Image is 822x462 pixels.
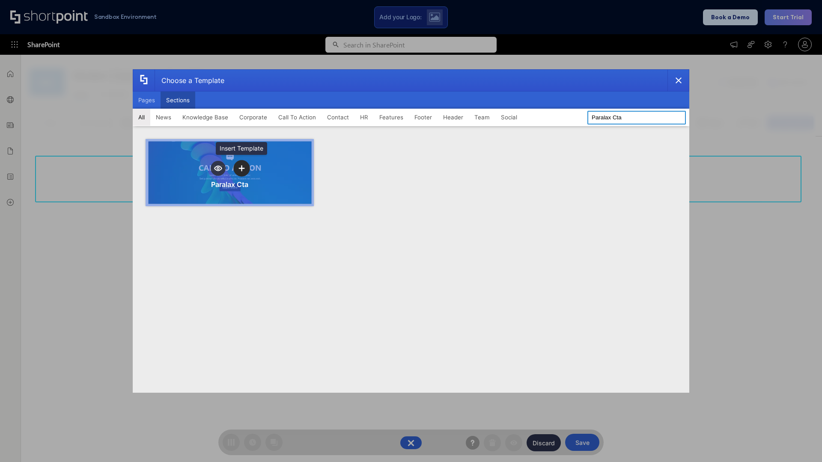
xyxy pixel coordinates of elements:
iframe: Chat Widget [779,421,822,462]
div: Choose a Template [155,70,224,91]
input: Search [587,111,686,124]
button: Header [438,109,469,126]
button: HR [354,109,374,126]
button: All [133,109,150,126]
button: Sections [161,92,195,109]
button: Contact [322,109,354,126]
button: Knowledge Base [177,109,234,126]
button: Corporate [234,109,273,126]
div: Paralax Cta [211,180,248,189]
button: Pages [133,92,161,109]
button: Team [469,109,495,126]
button: News [150,109,177,126]
button: Call To Action [273,109,322,126]
button: Features [374,109,409,126]
div: template selector [133,69,689,393]
button: Footer [409,109,438,126]
button: Social [495,109,523,126]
